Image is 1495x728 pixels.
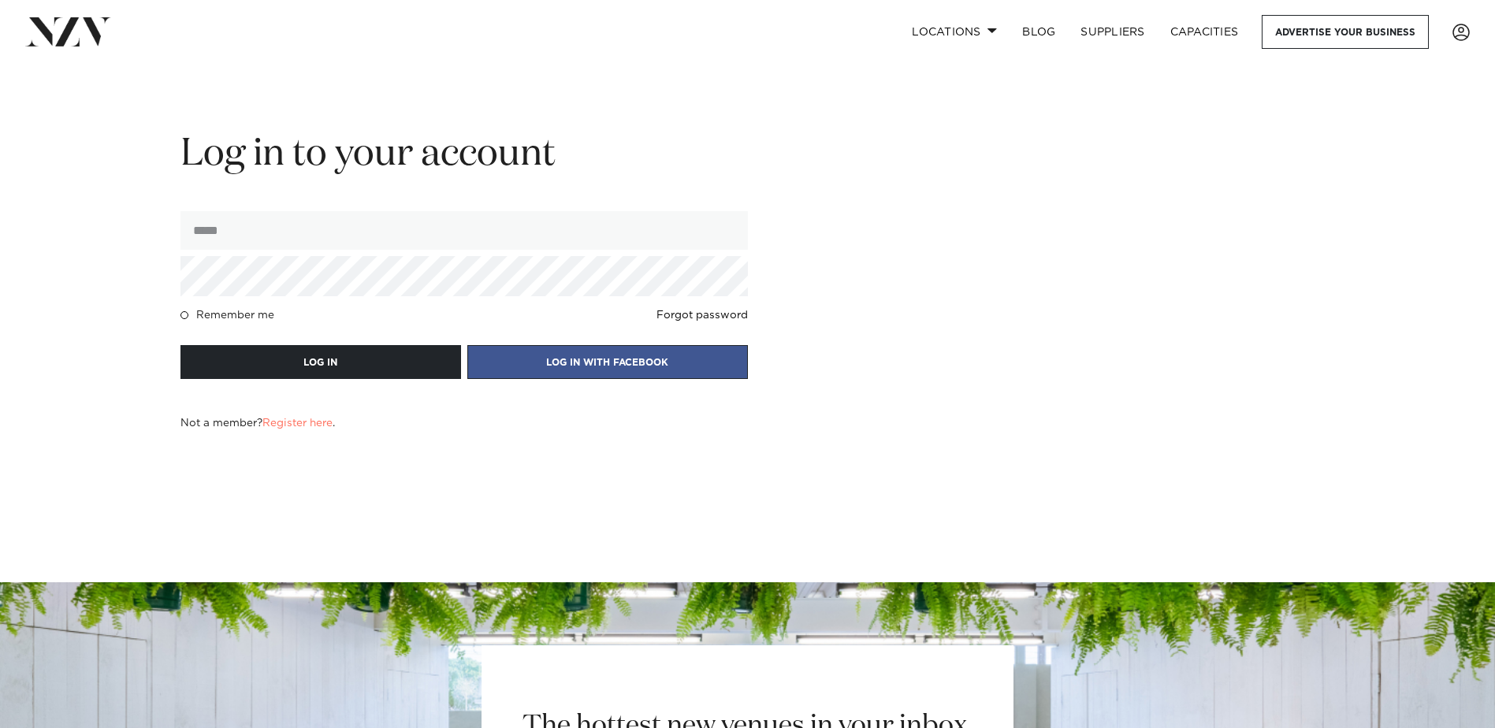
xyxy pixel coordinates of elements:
a: SUPPLIERS [1068,15,1157,49]
a: Forgot password [656,309,748,321]
h2: Log in to your account [180,130,748,180]
a: Capacities [1158,15,1251,49]
button: LOG IN [180,345,461,379]
a: LOG IN WITH FACEBOOK [467,355,748,369]
a: Advertise your business [1262,15,1429,49]
a: BLOG [1010,15,1068,49]
h4: Remember me [196,309,274,321]
a: Register here [262,418,333,429]
a: Locations [899,15,1010,49]
h4: Not a member? . [180,417,335,429]
img: nzv-logo.png [25,17,111,46]
button: LOG IN WITH FACEBOOK [467,345,748,379]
